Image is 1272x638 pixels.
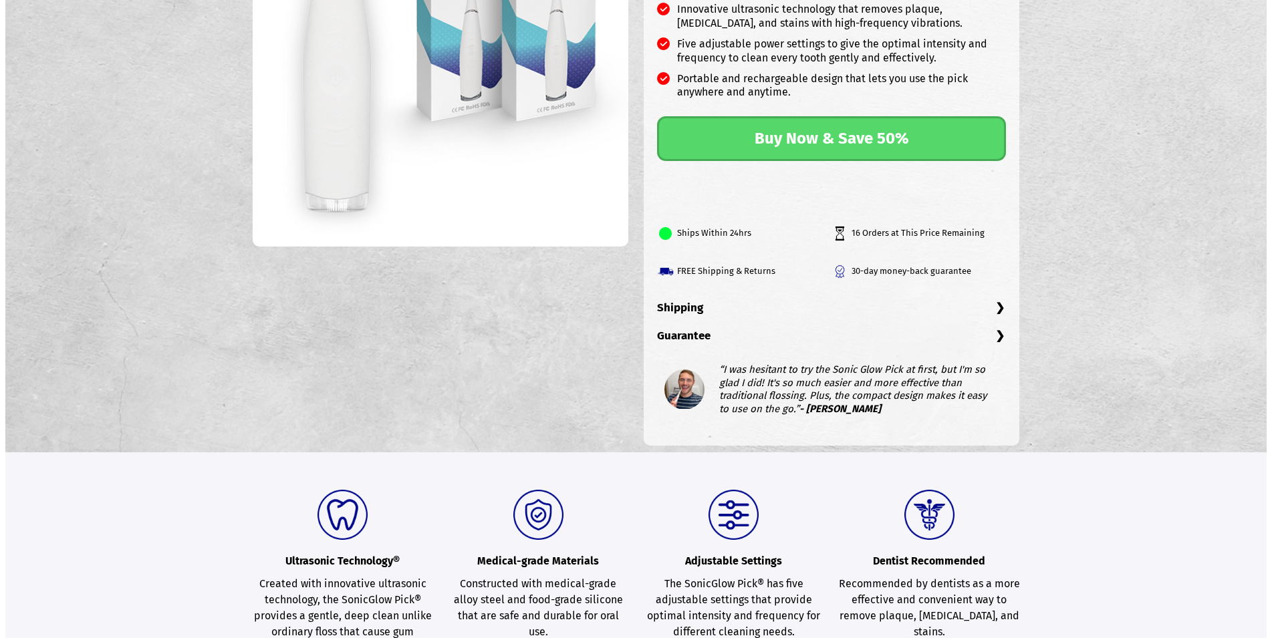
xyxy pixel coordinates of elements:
h3: Shipping [657,301,1006,329]
li: 16 Orders at This Price Remaining [832,214,1006,253]
li: Innovative ultrasonic technology that removes plaque, [MEDICAL_DATA], and stains with high-freque... [657,3,1006,37]
li: Ships Within 24hrs [657,214,832,253]
b: Dentist Recommended [838,490,1021,576]
li: Portable and rechargeable design that lets you use the pick anywhere and anytime. [657,72,1006,107]
h3: Guarantee [657,329,1006,357]
li: 30-day money-back guarantee [832,253,1006,291]
a: Buy Now & Save 50% [657,116,1006,161]
b: Medical-grade Materials [447,490,630,576]
li: FREE Shipping & Returns [657,253,832,291]
li: Five adjustable power settings to give the optimal intensity and frequency to clean every tooth g... [657,37,1006,72]
b: - [PERSON_NAME] [799,403,881,415]
b: Ultrasonic Technology® [252,490,434,576]
blockquote: “I was hesitant to try the Sonic Glow Pick at first, but I'm so glad I did! It's so much easier a... [719,363,998,416]
b: Adjustable Settings [643,490,825,576]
